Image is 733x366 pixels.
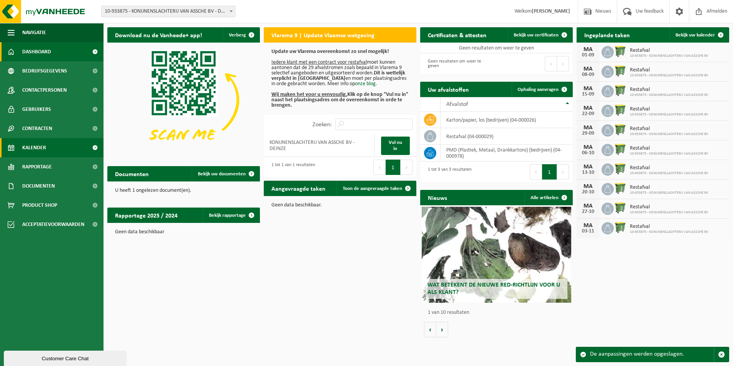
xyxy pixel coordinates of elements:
span: 10-933875 - KONIJNENSLACHTERIJ VAN ASSCHE BV [630,54,708,58]
div: MA [580,125,596,131]
span: Restafval [630,185,708,191]
img: WB-0770-HPE-GN-50 [614,143,627,156]
span: Dashboard [22,42,51,61]
button: 1 [386,160,401,175]
span: Afvalstof [446,101,468,107]
span: Product Shop [22,196,57,215]
h2: Certificaten & attesten [420,27,494,42]
span: Acceptatievoorwaarden [22,215,84,234]
button: Previous [530,164,542,180]
h2: Download nu de Vanheede+ app! [107,27,210,42]
p: Geen data beschikbaar. [271,203,409,208]
p: Geen data beschikbaar [115,229,252,235]
div: MA [580,183,596,190]
div: 20-10 [580,190,596,195]
b: Dit is wettelijk verplicht in [GEOGRAPHIC_DATA] [271,70,405,81]
div: MA [580,105,596,111]
div: 01-09 [580,53,596,58]
div: MA [580,66,596,72]
img: WB-0770-HPE-GN-50 [614,104,627,117]
img: WB-0770-HPE-GN-50 [614,84,627,97]
div: 13-10 [580,170,596,175]
div: MA [580,223,596,229]
h2: Nieuws [420,190,455,205]
span: 10-933875 - KONIJNENSLACHTERIJ VAN ASSCHE BV - DEINZE [102,6,235,17]
span: Kalender [22,138,46,157]
span: Navigatie [22,23,46,42]
img: WB-0770-HPE-GN-50 [614,123,627,136]
span: Restafval [630,224,708,230]
div: 22-09 [580,111,596,117]
a: Bekijk uw documenten [192,166,259,181]
span: Wat betekent de nieuwe RED-richtlijn voor u als klant? [427,282,560,295]
a: onze blog. [355,81,377,87]
div: MA [580,46,596,53]
span: 10-933875 - KONIJNENSLACHTERIJ VAN ASSCHE BV - DEINZE [101,6,235,17]
td: karton/papier, los (bedrijven) (04-000026) [440,112,573,128]
b: Update uw Vlarema overeenkomst zo snel mogelijk! [271,49,389,54]
u: Iedere klant met een contract voor restafval [271,59,367,65]
a: Alle artikelen [524,190,572,205]
span: Bekijk uw certificaten [514,33,559,38]
div: MA [580,86,596,92]
a: Toon de aangevraagde taken [337,181,416,196]
div: 29-09 [580,131,596,136]
span: Rapportage [22,157,52,176]
button: 1 [542,164,557,180]
h2: Vlarema 9 | Update Vlaamse wetgeving [264,27,382,42]
a: Vul nu in [381,137,410,155]
div: 15-09 [580,92,596,97]
span: Bekijk uw kalender [675,33,715,38]
span: 10-933875 - KONIJNENSLACHTERIJ VAN ASSCHE BV [630,93,708,97]
span: Contactpersonen [22,81,67,100]
td: restafval (04-000029) [440,128,573,145]
button: Previous [373,160,386,175]
h2: Documenten [107,166,156,181]
div: De aanpassingen werden opgeslagen. [590,347,714,362]
span: 10-933875 - KONIJNENSLACHTERIJ VAN ASSCHE BV [630,191,708,195]
td: Geen resultaten om weer te geven [420,43,573,53]
a: Bekijk rapportage [203,208,259,223]
div: 27-10 [580,209,596,214]
div: MA [580,164,596,170]
b: Klik op de knop "Vul nu in" naast het plaatsingsadres om de overeenkomst in orde te brengen. [271,92,408,108]
strong: [PERSON_NAME] [532,8,570,14]
p: U heeft 1 ongelezen document(en). [115,188,252,193]
img: Download de VHEPlus App [107,43,260,157]
button: Vorige [424,322,436,337]
img: WB-0770-HPE-GN-50 [614,45,627,58]
h2: Rapportage 2025 / 2024 [107,208,185,223]
iframe: chat widget [4,349,128,366]
img: WB-0770-HPE-GN-50 [614,162,627,175]
u: Wij maken het voor u eenvoudig. [271,92,347,97]
button: Previous [545,56,557,71]
span: 10-933875 - KONIJNENSLACHTERIJ VAN ASSCHE BV [630,230,708,234]
span: 10-933875 - KONIJNENSLACHTERIJ VAN ASSCHE BV [630,73,708,78]
span: Contracten [22,119,52,138]
td: KONIJNENSLACHTERIJ VAN ASSCHE BV - DEINZE [264,134,375,157]
span: Bekijk uw documenten [198,171,246,176]
span: Restafval [630,165,708,171]
div: Geen resultaten om weer te geven [424,55,493,72]
span: Restafval [630,145,708,152]
span: 10-933875 - KONIJNENSLACHTERIJ VAN ASSCHE BV [630,171,708,176]
div: 03-11 [580,229,596,234]
div: MA [580,144,596,150]
label: Zoeken: [312,122,332,128]
div: 1 tot 3 van 3 resultaten [424,163,472,180]
img: WB-0770-HPE-GN-50 [614,182,627,195]
span: Ophaling aanvragen [518,87,559,92]
p: moet kunnen aantonen dat de 29 afvalstromen zoals bepaald in Vlarema 9 selectief aangeboden en ui... [271,49,409,108]
span: 10-933875 - KONIJNENSLACHTERIJ VAN ASSCHE BV [630,112,708,117]
button: Next [557,164,569,180]
p: 1 van 10 resultaten [428,310,569,315]
div: 06-10 [580,150,596,156]
span: Toon de aangevraagde taken [343,186,402,191]
span: Restafval [630,204,708,210]
a: Bekijk uw certificaten [508,27,572,43]
button: Verberg [223,27,259,43]
h2: Ingeplande taken [577,27,638,42]
span: 10-933875 - KONIJNENSLACHTERIJ VAN ASSCHE BV [630,132,708,137]
div: 08-09 [580,72,596,77]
